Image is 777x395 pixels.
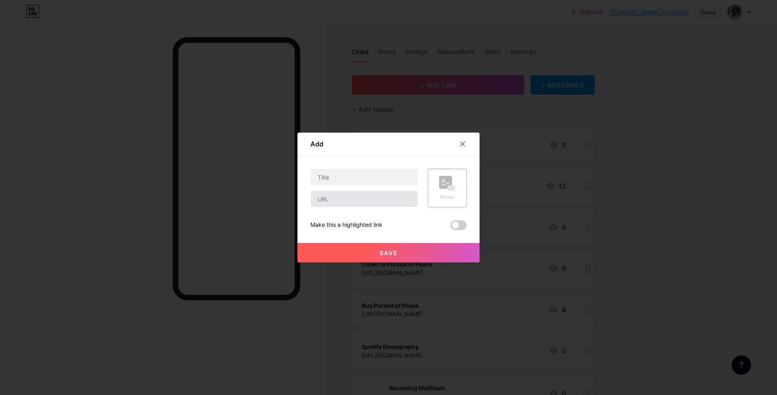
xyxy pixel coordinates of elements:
[439,194,455,200] div: Picture
[311,169,418,185] input: Title
[297,243,480,262] button: Save
[310,220,382,230] div: Make this a highlighted link
[310,139,323,149] div: Add
[380,249,398,256] span: Save
[311,191,418,207] input: URL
